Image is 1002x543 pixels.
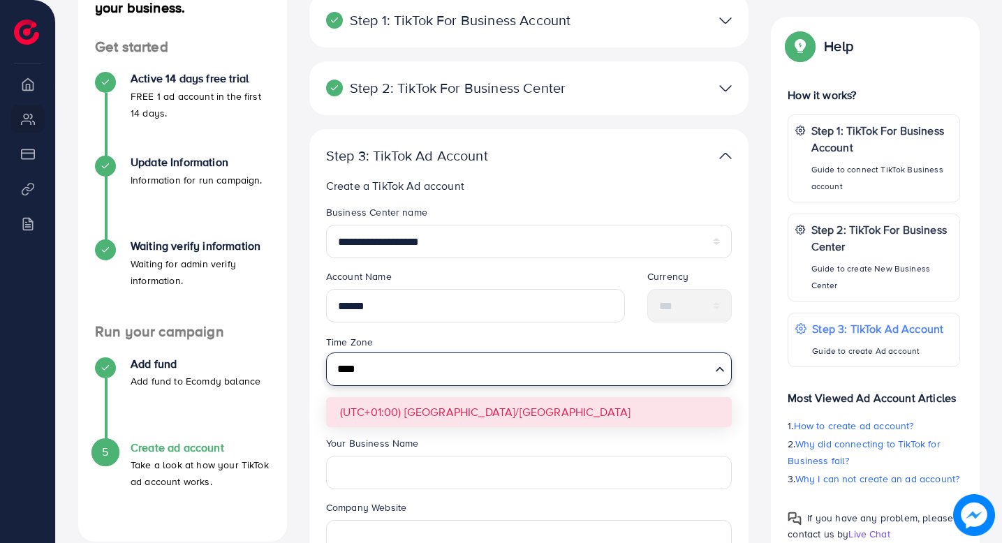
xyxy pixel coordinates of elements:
legend: Your Business Name [326,436,732,456]
legend: Business Center name [326,205,732,225]
p: Help [824,38,853,54]
p: FREE 1 ad account in the first 14 days. [131,88,270,121]
li: Add fund [78,357,287,441]
img: Popup guide [788,34,813,59]
p: Step 1: TikTok For Business Account [811,122,952,156]
p: 3. [788,470,960,487]
p: Take a look at how your TikTok ad account works. [131,456,270,490]
p: Guide to create New Business Center [811,260,952,294]
p: Step 3: TikTok Ad Account [326,147,589,164]
legend: Currency [647,269,732,289]
h4: Add fund [131,357,260,371]
h4: Update Information [131,156,263,169]
img: logo [14,20,39,45]
div: Search for option [326,352,732,386]
h4: Get started [78,38,287,56]
span: If you have any problem, please contact us by [788,511,953,541]
p: Step 3: TikTok Ad Account [812,320,943,337]
span: How to create ad account? [794,419,914,433]
span: Why did connecting to TikTok for Business fail? [788,437,940,468]
img: TikTok partner [719,146,732,166]
h4: Create ad account [131,441,270,454]
p: How it works? [788,87,960,103]
input: Search for option [332,356,710,382]
h4: Active 14 days free trial [131,72,270,85]
li: Create ad account [78,441,287,525]
h4: Waiting verify information [131,239,270,253]
li: Waiting verify information [78,239,287,323]
h4: Run your campaign [78,323,287,341]
legend: Account Name [326,269,625,289]
p: Guide to connect TikTok Business account [811,161,952,195]
p: Step 1: TikTok For Business Account [326,12,589,29]
label: Time Zone [326,335,373,349]
p: Most Viewed Ad Account Articles [788,378,960,406]
p: Waiting for admin verify information. [131,255,270,289]
img: Popup guide [788,512,802,526]
p: 2. [788,436,960,469]
li: Update Information [78,156,287,239]
legend: Company Website [326,500,732,520]
span: 5 [102,444,108,460]
img: TikTok partner [719,10,732,31]
p: Step 2: TikTok For Business Center [326,80,589,96]
p: Add fund to Ecomdy balance [131,373,260,389]
img: TikTok partner [719,78,732,98]
p: Guide to create Ad account [812,343,943,359]
li: (UTC+01:00) [GEOGRAPHIC_DATA]/[GEOGRAPHIC_DATA] [326,397,732,427]
li: Active 14 days free trial [78,72,287,156]
p: Information for run campaign. [131,172,263,188]
p: 1. [788,417,960,434]
p: Create a TikTok Ad account [326,177,732,194]
p: Step 2: TikTok For Business Center [811,221,952,255]
img: image [954,495,994,535]
span: Live Chat [848,527,890,541]
span: Why I can not create an ad account? [795,472,960,486]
